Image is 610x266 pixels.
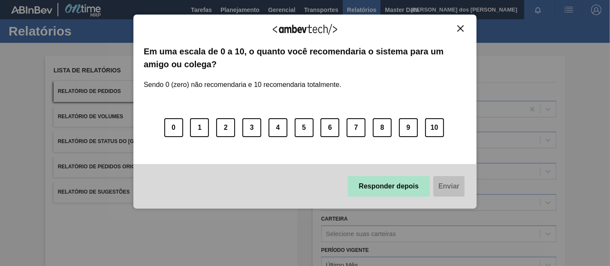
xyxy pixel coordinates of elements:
button: 7 [347,118,365,137]
button: 8 [373,118,392,137]
button: 5 [295,118,314,137]
img: Logo Ambevtech [273,24,337,35]
button: 10 [425,118,444,137]
label: Em uma escala de 0 a 10, o quanto você recomendaria o sistema para um amigo ou colega? [144,45,466,71]
label: Sendo 0 (zero) não recomendaria e 10 recomendaria totalmente. [144,71,341,89]
button: 9 [399,118,418,137]
button: 1 [190,118,209,137]
button: 4 [269,118,287,137]
button: Close [455,25,466,32]
button: 0 [164,118,183,137]
button: Responder depois [348,176,430,197]
img: Close [457,25,464,32]
button: 3 [242,118,261,137]
button: 2 [216,118,235,137]
button: 6 [320,118,339,137]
